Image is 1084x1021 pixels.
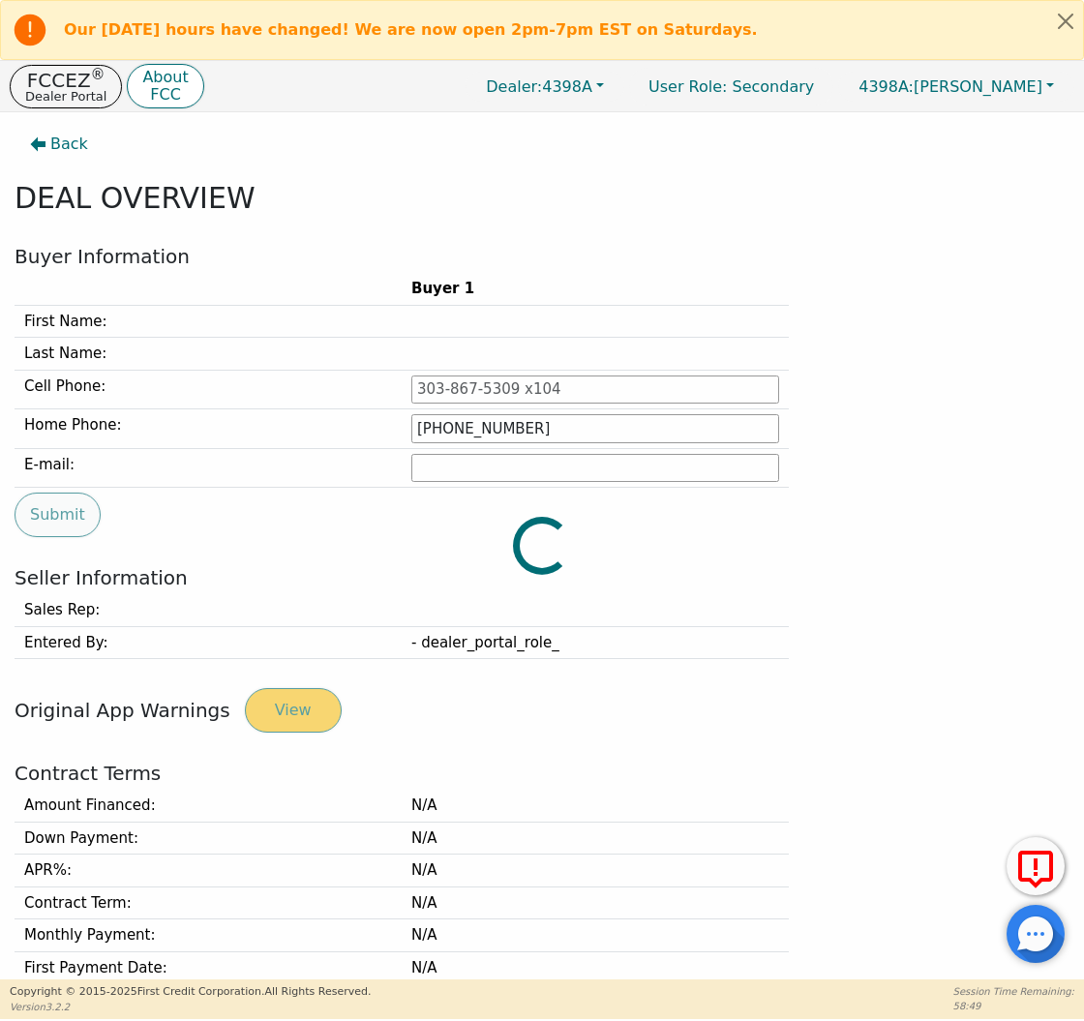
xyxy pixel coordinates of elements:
button: AboutFCC [127,64,203,109]
span: Dealer: [486,77,542,96]
span: 4398A: [858,77,914,96]
p: Secondary [629,68,833,105]
b: Our [DATE] hours have changed! We are now open 2pm-7pm EST on Saturdays. [64,20,758,39]
button: 4398A:[PERSON_NAME] [838,72,1074,102]
sup: ® [91,66,105,83]
button: FCCEZ®Dealer Portal [10,65,122,108]
span: [PERSON_NAME] [858,77,1042,96]
p: About [142,70,188,85]
button: Report Error to FCC [1007,837,1065,895]
p: 58:49 [953,999,1074,1013]
p: FCCEZ [25,71,106,90]
span: All Rights Reserved. [264,985,371,998]
p: FCC [142,87,188,103]
button: Close alert [1048,1,1083,41]
span: 4398A [486,77,592,96]
p: Version 3.2.2 [10,1000,371,1014]
a: User Role: Secondary [629,68,833,105]
span: User Role : [648,77,727,96]
p: Dealer Portal [25,90,106,103]
p: Copyright © 2015- 2025 First Credit Corporation. [10,984,371,1001]
button: Dealer:4398A [466,72,624,102]
p: Session Time Remaining: [953,984,1074,999]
